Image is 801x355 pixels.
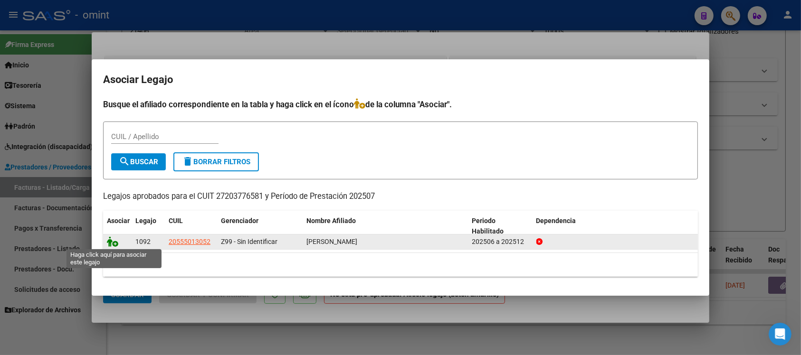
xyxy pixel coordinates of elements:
[182,158,250,166] span: Borrar Filtros
[306,217,356,224] span: Nombre Afiliado
[536,217,576,224] span: Dependencia
[182,156,193,167] mat-icon: delete
[173,152,259,171] button: Borrar Filtros
[533,211,698,242] datatable-header-cell: Dependencia
[306,238,357,245] span: BARRIOS AGUSTIN NICOLAS
[472,236,529,247] div: 202506 a 202512
[111,153,166,170] button: Buscar
[103,253,698,277] div: 1 registros
[135,217,156,224] span: Legajo
[221,238,277,245] span: Z99 - Sin Identificar
[119,156,130,167] mat-icon: search
[103,98,698,111] h4: Busque el afiliado correspondiente en la tabla y haga click en el ícono de la columna "Asociar".
[107,217,130,224] span: Asociar
[468,211,533,242] datatable-header-cell: Periodo Habilitado
[119,158,158,166] span: Buscar
[103,71,698,89] h2: Asociar Legajo
[165,211,217,242] datatable-header-cell: CUIL
[472,217,504,235] span: Periodo Habilitado
[169,217,183,224] span: CUIL
[169,238,210,245] span: 20555013052
[221,217,258,224] span: Gerenciador
[217,211,303,242] datatable-header-cell: Gerenciador
[303,211,468,242] datatable-header-cell: Nombre Afiliado
[135,238,151,245] span: 1092
[103,191,698,203] p: Legajos aprobados para el CUIT 27203776581 y Período de Prestación 202507
[132,211,165,242] datatable-header-cell: Legajo
[769,323,791,346] iframe: Intercom live chat
[103,211,132,242] datatable-header-cell: Asociar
